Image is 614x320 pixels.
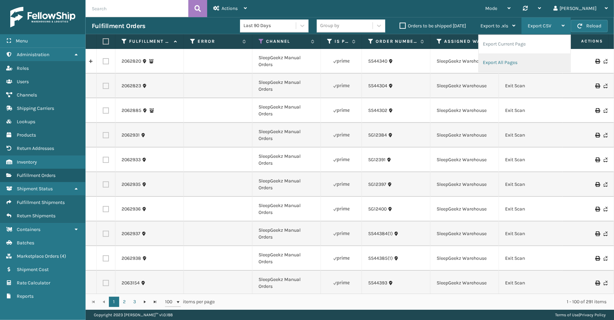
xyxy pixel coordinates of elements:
td: SleepGeekz Manual Orders [252,74,321,98]
i: Never Shipped [603,133,607,138]
i: Print Label [595,207,599,212]
td: SleepGeekz Manual Orders [252,221,321,246]
a: SG12391 [368,156,386,163]
i: Print Label [595,133,599,138]
a: 2062933 [122,156,141,163]
td: Exit Scan [499,74,567,98]
a: SS44304 [368,82,387,89]
a: 2062936 [122,206,141,213]
i: Never Shipped [603,108,607,113]
a: 2063154 [122,280,140,286]
span: Administration [17,52,49,57]
img: logo [10,7,75,27]
i: Print Label [595,59,599,64]
i: Print Label [595,182,599,187]
span: Roles [17,65,29,71]
span: Return Addresses [17,145,54,151]
span: Inventory [17,159,37,165]
a: Privacy Policy [580,312,606,317]
a: 1 [109,297,119,307]
span: Products [17,132,36,138]
a: SS44340 [368,58,387,65]
span: Channels [17,92,37,98]
span: Marketplace Orders [17,253,59,259]
a: Terms of Use [555,312,579,317]
label: Error [198,38,239,44]
td: Exit Scan [499,271,567,295]
label: Orders to be shipped [DATE] [400,23,466,29]
span: Menu [16,38,28,44]
i: Never Shipped [603,84,607,88]
td: SleepGeekz Manual Orders [252,49,321,74]
div: 1 - 100 of 291 items [225,298,606,305]
label: Assigned Warehouse [444,38,486,44]
a: SS44384(1) [368,230,393,237]
td: SleepGeekz Warehouse [430,74,499,98]
td: Exit Scan [499,148,567,172]
td: Exit Scan [499,172,567,197]
a: 2 [119,297,129,307]
td: SleepGeekz Warehouse [430,148,499,172]
li: Export Current Page [479,35,571,53]
td: SleepGeekz Warehouse [430,123,499,148]
span: Batches [17,240,34,246]
i: Print Label [595,108,599,113]
button: Reload [571,20,608,32]
a: SG12400 [368,206,387,213]
li: Export All Pages [479,53,571,72]
span: Containers [17,227,40,232]
a: 2062823 [122,82,141,89]
a: SG12384 [368,132,387,139]
td: SleepGeekz Warehouse [430,197,499,221]
td: SleepGeekz Warehouse [430,246,499,271]
a: 2062885 [122,107,141,114]
span: Actions [560,36,607,47]
td: SleepGeekz Manual Orders [252,197,321,221]
td: Exit Scan [499,123,567,148]
td: Exit Scan [499,246,567,271]
td: SleepGeekz Manual Orders [252,172,321,197]
span: Actions [222,5,238,11]
span: Fulfillment Orders [17,172,55,178]
div: | [555,310,606,320]
td: SleepGeekz Manual Orders [252,246,321,271]
span: Go to the last page [152,299,158,305]
td: SleepGeekz Warehouse [430,49,499,74]
i: Never Shipped [603,281,607,285]
span: Rate Calculator [17,280,50,286]
span: Shipment Cost [17,267,49,272]
td: SleepGeekz Warehouse [430,221,499,246]
a: 3 [129,297,140,307]
span: Return Shipments [17,213,55,219]
td: SleepGeekz Manual Orders [252,148,321,172]
span: 100 [165,298,175,305]
a: SG12397 [368,181,386,188]
a: 2062935 [122,181,141,188]
td: SleepGeekz Warehouse [430,98,499,123]
span: Reports [17,293,34,299]
a: SS44302 [368,107,387,114]
i: Print Label [595,84,599,88]
a: 2062937 [122,230,140,237]
a: Go to the last page [150,297,160,307]
td: Exit Scan [499,221,567,246]
i: Never Shipped [603,182,607,187]
i: Never Shipped [603,207,607,212]
a: 2062938 [122,255,141,262]
span: ( 4 ) [60,253,66,259]
td: SleepGeekz Warehouse [430,172,499,197]
td: Exit Scan [499,197,567,221]
label: Is Prime [335,38,349,44]
label: Channel [266,38,308,44]
td: SleepGeekz Manual Orders [252,98,321,123]
a: 2062931 [122,132,140,139]
span: Shipping Carriers [17,105,54,111]
p: Copyright 2023 [PERSON_NAME]™ v 1.0.188 [94,310,173,320]
a: SS44385(1) [368,255,393,262]
td: SleepGeekz Warehouse [430,271,499,295]
span: Users [17,79,29,85]
td: Exit Scan [499,98,567,123]
label: Fulfillment Order Id [129,38,171,44]
a: SS44393 [368,280,387,286]
label: Order Number [376,38,417,44]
